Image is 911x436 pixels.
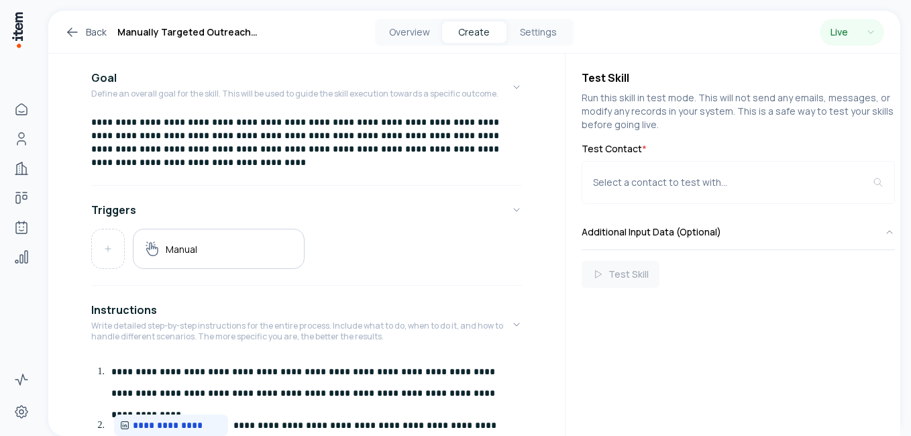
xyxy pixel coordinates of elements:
[8,243,35,270] a: Analytics
[91,70,117,86] h4: Goal
[166,243,197,256] h5: Manual
[91,321,511,342] p: Write detailed step-by-step instructions for the entire process. Include what to do, when to do i...
[91,115,522,180] div: GoalDefine an overall goal for the skill. This will be used to guide the skill execution towards ...
[378,21,442,43] button: Overview
[582,91,895,131] p: Run this skill in test mode. This will not send any emails, messages, or modify any records in yo...
[117,24,337,40] h1: Manually Targeted Outreach ([PERSON_NAME])
[91,191,522,229] button: Triggers
[91,291,522,358] button: InstructionsWrite detailed step-by-step instructions for the entire process. Include what to do, ...
[64,24,107,40] a: Back
[8,214,35,241] a: Agents
[8,96,35,123] a: Home
[8,125,35,152] a: People
[91,59,522,115] button: GoalDefine an overall goal for the skill. This will be used to guide the skill execution towards ...
[442,21,506,43] button: Create
[582,70,895,86] h4: Test Skill
[582,142,895,156] label: Test Contact
[91,89,498,99] p: Define an overall goal for the skill. This will be used to guide the skill execution towards a sp...
[593,176,873,189] div: Select a contact to test with...
[506,21,571,43] button: Settings
[91,202,136,218] h4: Triggers
[8,184,35,211] a: Deals
[11,11,24,49] img: Item Brain Logo
[582,215,895,250] button: Additional Input Data (Optional)
[8,398,35,425] a: Settings
[8,366,35,393] a: Activity
[8,155,35,182] a: Companies
[91,229,522,280] div: Triggers
[91,302,157,318] h4: Instructions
